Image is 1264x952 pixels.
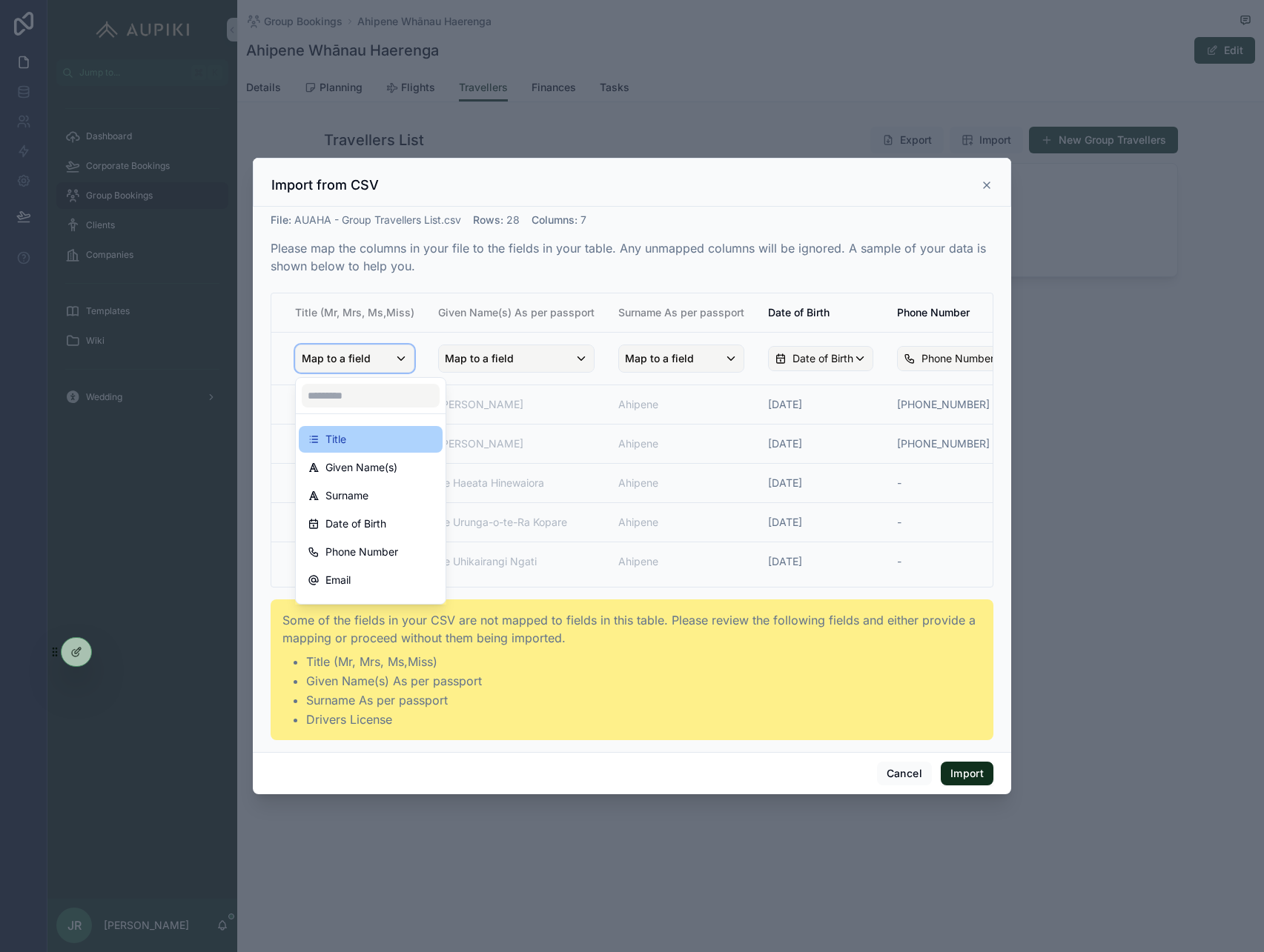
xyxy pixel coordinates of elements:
[299,763,966,952] iframe: NPS
[271,293,993,587] div: scrollable content
[325,430,346,448] span: Title
[325,543,398,561] span: Phone Number
[325,515,386,533] span: Date of Birth
[325,487,368,505] span: Surname
[325,599,391,617] span: Memberships
[325,459,397,476] span: Given Name(s)
[325,571,351,589] span: Email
